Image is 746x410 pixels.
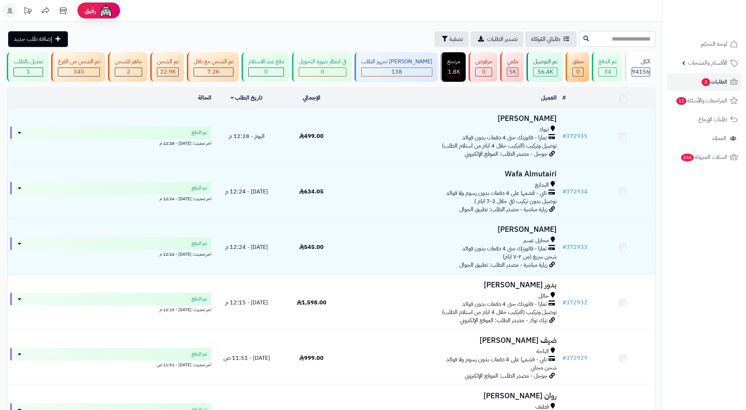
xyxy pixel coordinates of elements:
[58,68,99,76] div: 340
[590,52,623,82] a: تم الدفع 34
[299,58,346,66] div: في انتظار صورة التحويل
[509,68,516,76] span: 5K
[58,58,100,66] div: تم الشحن من الفرع
[698,115,727,124] span: طلبات الإرجاع
[299,187,324,196] span: 634.05
[8,31,68,47] a: إضافة طلب جديد
[191,185,207,192] span: تم الدفع
[264,68,268,76] span: 0
[10,195,211,202] div: اخر تحديث: [DATE] - 12:24 م
[299,354,324,362] span: 999.00
[299,243,324,251] span: 545.00
[225,243,268,251] span: [DATE] - 12:24 م
[465,372,547,380] span: جوجل - مصدر الطلب: الموقع الإلكتروني
[702,78,710,86] span: 3
[539,292,549,300] span: حائل
[446,356,547,364] span: تابي - قسّمها على 4 دفعات بدون رسوم ولا فوائد
[562,94,566,102] a: #
[299,132,324,140] span: 499.00
[525,52,564,82] a: تم التوصيل 56.4K
[5,52,50,82] a: تعديل بالطلب 1
[115,58,142,66] div: جاهز للشحن
[667,36,742,53] a: لوحة التحكم
[191,240,207,247] span: تم الدفع
[249,68,283,76] div: 0
[347,281,557,289] h3: بدور [PERSON_NAME]
[299,68,346,76] div: 0
[474,197,557,206] span: توصيل بدون تركيب (في خلال 2-7 ايام )
[347,115,557,123] h3: [PERSON_NAME]
[191,351,207,358] span: تم الدفع
[712,133,726,143] span: العملاء
[439,52,467,82] a: مرتجع 1.8K
[564,52,590,82] a: معلق 0
[459,261,547,269] span: زيارة مباشرة - مصدر الطلب: تطبيق الجوال
[471,31,523,47] a: تصدير الطلبات
[361,58,432,66] div: [PERSON_NAME] تجهيز الطلب
[240,52,291,82] a: دفع عند الاستلام 0
[507,68,518,76] div: 4954
[198,94,211,102] a: الحالة
[434,31,469,47] button: تصفية
[223,354,270,362] span: [DATE] - 11:51 ص
[680,152,727,162] span: السلات المتروكة
[475,58,492,66] div: مرفوض
[353,52,439,82] a: [PERSON_NAME] تجهيز الطلب 138
[225,298,268,307] span: [DATE] - 12:15 م
[533,58,557,66] div: تم التوصيل
[447,58,460,66] div: مرتجع
[14,68,43,76] div: 1
[115,68,142,76] div: 2
[231,94,263,102] a: تاريخ الطلب
[347,225,557,234] h3: [PERSON_NAME]
[523,236,549,245] span: محايل عسير
[13,58,43,66] div: تعديل بالطلب
[449,35,463,43] span: تصفية
[50,52,107,82] a: تم الشحن من الفرع 340
[10,305,211,313] div: اخر تحديث: [DATE] - 12:15 م
[459,205,547,214] span: زيارة مباشرة - مصدر الطلب: تطبيق الجوال
[562,243,588,251] a: #372933
[667,92,742,109] a: المراجعات والأسئلة12
[562,132,566,140] span: #
[442,142,557,150] span: توصيل وتركيب (التركيب خلال 4 ايام من استلام الطلب)
[207,68,220,76] span: 7.2K
[599,58,617,66] div: تم الدفع
[667,149,742,166] a: السلات المتروكة346
[701,39,727,49] span: لوحة التحكم
[191,129,207,136] span: تم الدفع
[537,68,553,76] span: 56.4K
[482,68,486,76] span: 0
[535,181,549,189] span: البدايع
[562,187,588,196] a: #372934
[442,308,557,316] span: توصيل وتركيب (التركيب خلال 4 ايام من استلام الطلب)
[347,170,557,178] h3: Wafa Almutairi
[107,52,149,82] a: جاهز للشحن 2
[562,243,566,251] span: #
[531,363,557,372] span: شحن مجاني
[562,132,588,140] a: #372935
[632,68,650,76] span: 94156
[698,20,739,35] img: logo-2.png
[536,347,549,356] span: الباحة
[448,68,460,76] span: 1.8K
[185,52,240,82] a: تم الشحن مع ناقل 7.2K
[562,354,566,362] span: #
[248,58,284,66] div: دفع عند الاستلام
[448,68,460,76] div: 1804
[10,139,211,147] div: اخر تحديث: [DATE] - 12:28 م
[194,68,233,76] div: 7223
[297,298,326,307] span: 1,598.00
[157,68,178,76] div: 22907
[462,245,547,253] span: تمارا - فاتورتك حتى 4 دفعات بدون فوائد
[572,58,584,66] div: معلق
[676,97,686,105] span: 12
[10,361,211,368] div: اخر تحديث: [DATE] - 11:51 ص
[225,187,268,196] span: [DATE] - 12:24 م
[446,189,547,197] span: تابي - قسّمها على 4 دفعات بدون رسوم ولا فوائد
[10,250,211,257] div: اخر تحديث: [DATE] - 12:24 م
[321,68,324,76] span: 0
[229,132,265,140] span: اليوم - 12:28 م
[462,134,547,142] span: تمارا - فاتورتك حتى 4 دفعات بدون فوائد
[541,94,557,102] a: العميل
